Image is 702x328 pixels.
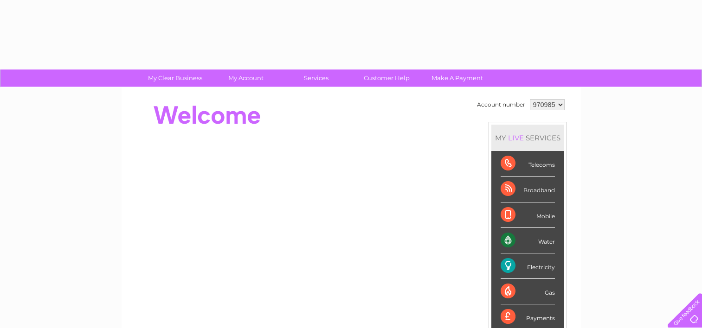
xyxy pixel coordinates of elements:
[137,69,213,87] a: My Clear Business
[491,125,564,151] div: MY SERVICES
[348,69,425,87] a: Customer Help
[501,253,555,279] div: Electricity
[506,133,526,142] div: LIVE
[207,69,284,87] a: My Account
[501,228,555,253] div: Water
[501,202,555,228] div: Mobile
[419,69,496,87] a: Make A Payment
[475,97,528,113] td: Account number
[501,151,555,177] div: Telecoms
[501,177,555,202] div: Broadband
[501,279,555,304] div: Gas
[278,69,354,87] a: Services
